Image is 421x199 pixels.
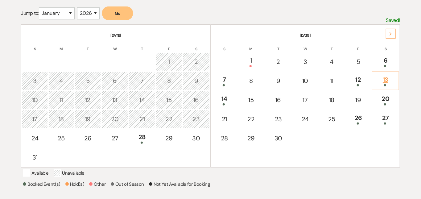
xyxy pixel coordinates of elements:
p: Hold(s) [65,180,85,188]
div: 7 [132,76,152,85]
div: 31 [25,153,44,162]
div: 3 [25,76,44,85]
div: 10 [296,76,315,85]
p: Unavailable [54,169,85,177]
div: 26 [349,113,368,125]
th: F [345,39,371,52]
div: 1 [241,56,261,67]
div: 26 [78,134,97,143]
th: S [372,39,399,52]
div: 30 [268,134,288,143]
p: Saved! [386,16,400,24]
div: 19 [349,95,368,105]
div: 2 [268,57,288,66]
th: [DATE] [22,25,209,38]
th: T [265,39,292,52]
th: W [292,39,318,52]
div: 3 [296,57,315,66]
span: Jump to: [21,10,39,16]
div: 18 [52,114,71,124]
div: 14 [132,95,152,105]
div: 18 [322,95,341,105]
div: 13 [105,95,125,105]
div: 27 [105,134,125,143]
div: 24 [25,134,44,143]
div: 24 [296,114,315,124]
th: W [101,39,128,52]
div: 6 [375,56,395,67]
th: M [238,39,264,52]
div: 7 [215,75,234,86]
div: 9 [186,76,206,85]
div: 11 [52,95,71,105]
th: T [319,39,345,52]
div: 4 [322,57,341,66]
div: 20 [105,114,125,124]
div: 17 [296,95,315,105]
div: 19 [78,114,97,124]
button: Go [102,6,133,20]
p: Other [89,180,106,188]
th: M [48,39,74,52]
div: 4 [52,76,71,85]
div: 29 [241,134,261,143]
div: 25 [322,114,341,124]
p: Available [23,169,48,177]
div: 11 [322,76,341,85]
div: 1 [159,57,179,66]
div: 14 [215,94,234,106]
p: Not Yet Available for Booking [149,180,210,188]
div: 28 [215,134,234,143]
div: 8 [241,76,261,85]
th: S [212,39,237,52]
div: 15 [241,95,261,105]
div: 17 [25,114,44,124]
div: 16 [268,95,288,105]
div: 5 [349,57,368,66]
div: 12 [349,75,368,86]
div: 21 [215,114,234,124]
div: 5 [78,76,97,85]
div: 12 [78,95,97,105]
th: S [22,39,47,52]
div: 13 [375,75,395,86]
div: 15 [159,95,179,105]
div: 9 [268,76,288,85]
div: 25 [52,134,71,143]
th: [DATE] [212,25,399,38]
th: T [75,39,101,52]
div: 23 [268,114,288,124]
div: 29 [159,134,179,143]
div: 21 [132,114,152,124]
div: 2 [186,57,206,66]
div: 30 [186,134,206,143]
div: 20 [375,94,395,106]
div: 22 [159,114,179,124]
div: 27 [375,113,395,125]
p: Booked Event(s) [23,180,60,188]
div: 22 [241,114,261,124]
th: F [156,39,182,52]
th: T [129,39,155,52]
div: 8 [159,76,179,85]
div: 10 [25,95,44,105]
div: 16 [186,95,206,105]
div: 28 [132,132,152,144]
div: 6 [105,76,125,85]
div: 23 [186,114,206,124]
th: S [183,39,209,52]
p: Out of Season [111,180,144,188]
